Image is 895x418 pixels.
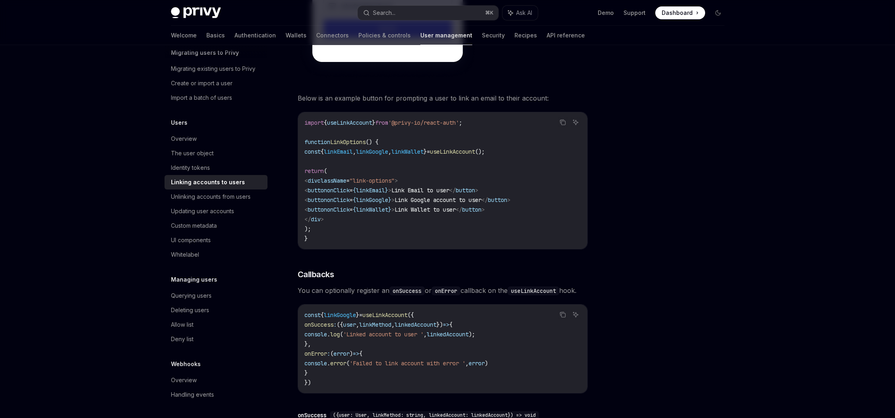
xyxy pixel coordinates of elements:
[324,311,356,319] span: linkGoogle
[359,311,362,319] span: =
[424,148,427,155] span: }
[171,148,214,158] div: The user object
[388,196,391,204] span: }
[327,196,350,204] span: onClick
[171,250,199,259] div: Whitelabel
[346,360,350,367] span: (
[391,206,395,213] span: >
[171,177,245,187] div: Linking accounts to users
[286,26,307,45] a: Wallets
[305,206,308,213] span: <
[570,117,581,128] button: Ask AI
[165,233,267,247] a: UI components
[456,187,475,194] span: button
[321,311,324,319] span: {
[459,119,462,126] span: ;
[171,375,197,385] div: Overview
[395,196,481,204] span: Link Google account to user
[359,321,391,328] span: linkMethod
[427,331,469,338] span: linkedAccount
[171,334,193,344] div: Deny list
[305,360,327,367] span: console
[308,187,327,194] span: button
[333,321,337,328] span: :
[456,206,462,213] span: </
[712,6,724,19] button: Toggle dark mode
[305,321,333,328] span: onSuccess
[507,196,510,204] span: >
[324,148,353,155] span: linkEmail
[171,163,210,173] div: Identity tokens
[165,76,267,91] a: Create or import a user
[465,360,469,367] span: ,
[165,161,267,175] a: Identity tokens
[502,6,538,20] button: Ask AI
[308,206,327,213] span: button
[298,285,588,296] span: You can optionally register an or callback on the hook.
[388,119,459,126] span: '@privy-io/react-auth'
[475,148,485,155] span: ();
[165,332,267,346] a: Deny list
[171,235,211,245] div: UI components
[330,360,346,367] span: error
[388,206,391,213] span: }
[469,331,475,338] span: );
[356,148,388,155] span: linkGoogle
[165,317,267,332] a: Allow list
[391,187,449,194] span: Link Email to user
[391,148,424,155] span: linkWallet
[324,119,327,126] span: {
[171,305,209,315] div: Deleting users
[375,119,388,126] span: from
[330,138,366,146] span: LinkOptions
[547,26,585,45] a: API reference
[327,119,372,126] span: useLinkAccount
[165,218,267,233] a: Custom metadata
[481,196,488,204] span: </
[449,187,456,194] span: </
[337,321,343,328] span: ({
[340,331,343,338] span: (
[481,206,485,213] span: >
[165,132,267,146] a: Overview
[165,146,267,161] a: The user object
[305,177,308,184] span: <
[350,177,395,184] span: "link-options"
[305,167,324,175] span: return
[171,64,255,74] div: Migrating existing users to Privy
[427,148,430,155] span: =
[366,138,379,146] span: () {
[395,177,398,184] span: >
[171,206,234,216] div: Updating user accounts
[508,286,559,295] code: useLinkAccount
[407,311,414,319] span: ({
[165,175,267,189] a: Linking accounts to users
[449,321,453,328] span: {
[358,6,498,20] button: Search...⌘K
[333,350,350,357] span: error
[356,196,388,204] span: linkGoogle
[305,350,327,357] span: onError
[171,275,217,284] h5: Managing users
[443,321,449,328] span: =>
[165,373,267,387] a: Overview
[330,350,333,357] span: (
[655,6,705,19] a: Dashboard
[165,204,267,218] a: Updating user accounts
[358,26,411,45] a: Policies & controls
[514,26,537,45] a: Recipes
[424,331,427,338] span: ,
[356,321,359,328] span: ,
[165,288,267,303] a: Querying users
[321,148,324,155] span: {
[305,196,308,204] span: <
[353,148,356,155] span: ,
[391,321,395,328] span: ,
[482,26,505,45] a: Security
[353,196,356,204] span: {
[395,206,456,213] span: Link Wallet to user
[171,359,201,369] h5: Webhooks
[623,9,646,17] a: Support
[485,360,488,367] span: )
[171,78,232,88] div: Create or import a user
